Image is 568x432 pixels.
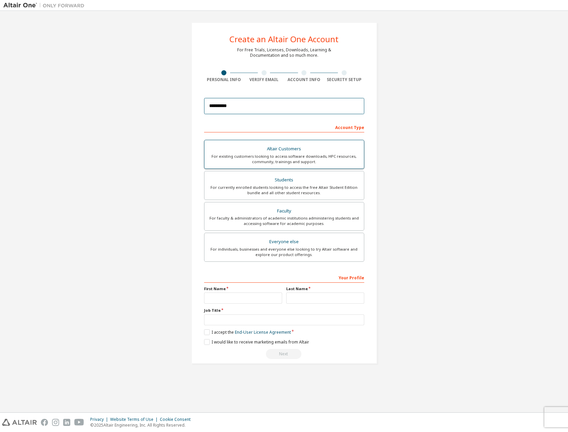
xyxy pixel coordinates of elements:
[235,329,291,335] a: End-User License Agreement
[208,185,360,196] div: For currently enrolled students looking to access the free Altair Student Edition bundle and all ...
[41,419,48,426] img: facebook.svg
[204,339,309,345] label: I would like to receive marketing emails from Altair
[204,272,364,283] div: Your Profile
[208,144,360,154] div: Altair Customers
[204,286,282,291] label: First Name
[204,122,364,132] div: Account Type
[110,417,160,422] div: Website Terms of Use
[204,349,364,359] div: Read and acccept EULA to continue
[237,47,331,58] div: For Free Trials, Licenses, Downloads, Learning & Documentation and so much more.
[63,419,70,426] img: linkedin.svg
[208,247,360,257] div: For individuals, businesses and everyone else looking to try Altair software and explore our prod...
[74,419,84,426] img: youtube.svg
[90,417,110,422] div: Privacy
[208,215,360,226] div: For faculty & administrators of academic institutions administering students and accessing softwa...
[52,419,59,426] img: instagram.svg
[208,175,360,185] div: Students
[160,417,195,422] div: Cookie Consent
[204,77,244,82] div: Personal Info
[286,286,364,291] label: Last Name
[2,419,37,426] img: altair_logo.svg
[229,35,339,43] div: Create an Altair One Account
[208,206,360,216] div: Faculty
[204,308,364,313] label: Job Title
[324,77,364,82] div: Security Setup
[90,422,195,428] p: © 2025 Altair Engineering, Inc. All Rights Reserved.
[244,77,284,82] div: Verify Email
[208,237,360,247] div: Everyone else
[208,154,360,164] div: For existing customers looking to access software downloads, HPC resources, community, trainings ...
[284,77,324,82] div: Account Info
[204,329,291,335] label: I accept the
[3,2,88,9] img: Altair One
